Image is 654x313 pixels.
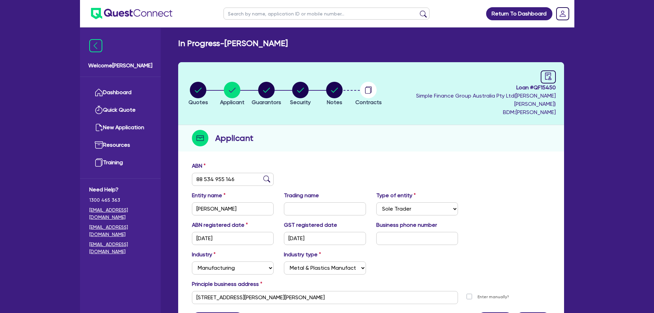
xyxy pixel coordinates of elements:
label: Business phone number [376,221,437,229]
a: Training [89,154,151,171]
h2: Applicant [215,132,253,144]
a: Dropdown toggle [554,5,572,23]
label: Entity name [192,191,226,200]
label: Trading name [284,191,319,200]
span: Notes [327,99,342,105]
span: Need Help? [89,186,151,194]
img: new-application [95,123,103,132]
span: Security [290,99,311,105]
a: [EMAIL_ADDRESS][DOMAIN_NAME] [89,241,151,255]
img: quick-quote [95,106,103,114]
label: Type of entity [376,191,416,200]
span: audit [544,72,552,80]
button: Quotes [188,81,208,107]
span: Welcome [PERSON_NAME] [88,62,152,70]
button: Notes [326,81,343,107]
img: resources [95,141,103,149]
span: Simple Finance Group Australia Pty Ltd ( [PERSON_NAME] [PERSON_NAME] ) [416,92,556,107]
label: ABN [192,162,206,170]
input: DD / MM / YYYY [284,232,366,245]
img: icon-menu-close [89,39,102,52]
label: Industry type [284,250,321,259]
button: Security [290,81,311,107]
input: Search by name, application ID or mobile number... [223,8,429,20]
button: Applicant [220,81,245,107]
a: Resources [89,136,151,154]
a: [EMAIL_ADDRESS][DOMAIN_NAME] [89,224,151,238]
img: training [95,158,103,167]
span: Quotes [188,99,208,105]
label: ABN registered date [192,221,248,229]
input: DD / MM / YYYY [192,232,274,245]
label: Industry [192,250,216,259]
span: Guarantors [252,99,281,105]
label: GST registered date [284,221,337,229]
a: [EMAIL_ADDRESS][DOMAIN_NAME] [89,206,151,221]
img: step-icon [192,130,208,146]
a: New Application [89,119,151,136]
label: Enter manually? [478,294,509,300]
button: Guarantors [251,81,282,107]
span: Applicant [220,99,244,105]
a: Return To Dashboard [486,7,552,20]
span: BDM: [PERSON_NAME] [387,108,556,116]
img: quest-connect-logo-blue [91,8,172,19]
label: Principle business address [192,280,262,288]
span: Loan # QF15450 [387,83,556,92]
img: abn-lookup icon [263,176,270,182]
a: Dashboard [89,84,151,101]
span: Contracts [355,99,382,105]
h2: In Progress - [PERSON_NAME] [178,38,288,48]
a: Quick Quote [89,101,151,119]
span: 1300 465 363 [89,197,151,204]
button: Contracts [355,81,382,107]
